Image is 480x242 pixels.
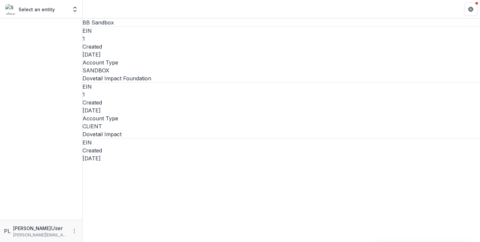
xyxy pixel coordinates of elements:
dt: Account Type [83,114,480,122]
p: [PERSON_NAME] [13,225,51,232]
dt: EIN [83,83,480,91]
dt: Created [83,43,480,51]
button: Open entity switcher [70,3,80,16]
p: BB Sandbox [83,19,480,26]
dd: [DATE] [83,106,480,114]
p: User [51,224,63,232]
code: SANDBOX [83,67,109,74]
p: Select an entity [18,6,55,13]
dd: 1 [83,35,480,43]
p: [PERSON_NAME][EMAIL_ADDRESS][DOMAIN_NAME] [13,232,68,238]
div: Philip Langford [4,227,11,235]
code: CLIENT [83,123,102,130]
a: Dovetail ImpactEINCreated[DATE] [83,130,480,162]
a: Dovetail Impact FoundationEIN1Created[DATE]Account TypeCLIENT [83,74,480,130]
dd: 1 [83,91,480,99]
a: BB SandboxEIN1Created[DATE]Account TypeSANDBOX [83,19,480,74]
dd: [DATE] [83,154,480,162]
p: Dovetail Impact Foundation [83,74,480,82]
dd: [DATE] [83,51,480,59]
dt: Account Type [83,59,480,66]
button: More [70,227,78,235]
img: Select an entity [5,4,16,15]
p: Dovetail Impact [83,130,480,138]
dt: EIN [83,139,480,146]
dt: Created [83,99,480,106]
button: Get Help [464,3,477,16]
dt: Created [83,146,480,154]
dt: EIN [83,27,480,35]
